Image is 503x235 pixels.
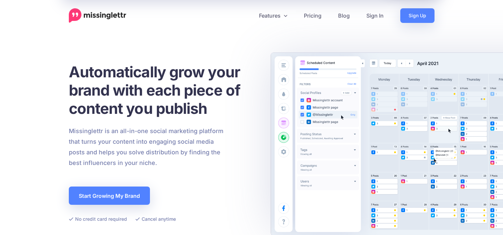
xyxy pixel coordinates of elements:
a: Sign In [358,8,392,23]
h1: Automatically grow your brand with each piece of content you publish [69,63,257,118]
a: Features [251,8,296,23]
a: Blog [330,8,358,23]
a: Home [69,8,126,23]
a: Pricing [296,8,330,23]
li: No credit card required [69,215,127,223]
a: Sign Up [400,8,435,23]
li: Cancel anytime [135,215,176,223]
a: Start Growing My Brand [69,187,150,205]
p: Missinglettr is an all-in-one social marketing platform that turns your content into engaging soc... [69,126,224,168]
